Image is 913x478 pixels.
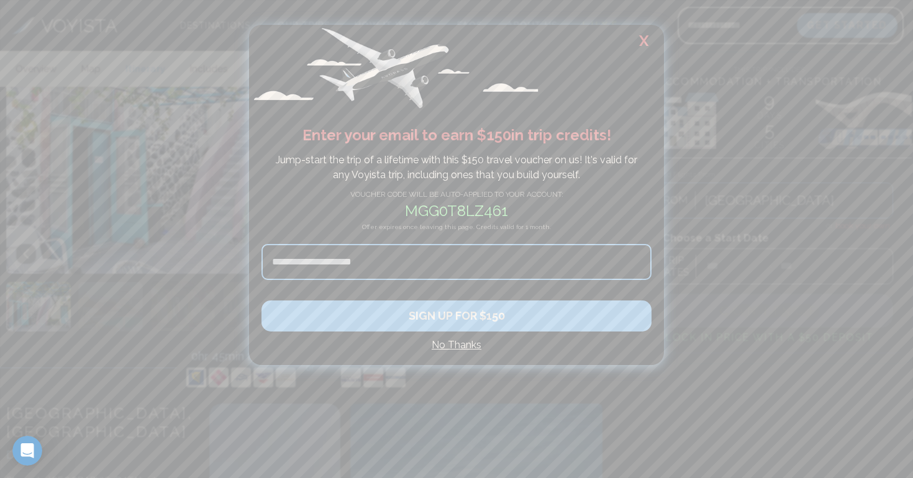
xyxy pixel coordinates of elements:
[261,338,652,353] h4: No Thanks
[249,25,540,112] img: Avopass plane flying
[261,189,652,200] h4: VOUCHER CODE WILL BE AUTO-APPLIED TO YOUR ACCOUNT:
[261,200,652,222] h2: mgg0t8lz461
[268,153,645,183] p: Jump-start the trip of a lifetime with this $ 150 travel voucher on us! It's valid for any Voyist...
[261,300,652,331] button: SIGN UP FOR $150
[624,25,664,57] h2: X
[261,222,652,244] h4: Offer expires once leaving this page. Credits valid for 1 month.
[261,124,652,147] h2: Enter your email to earn $ 150 in trip credits !
[12,436,42,466] iframe: Intercom live chat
